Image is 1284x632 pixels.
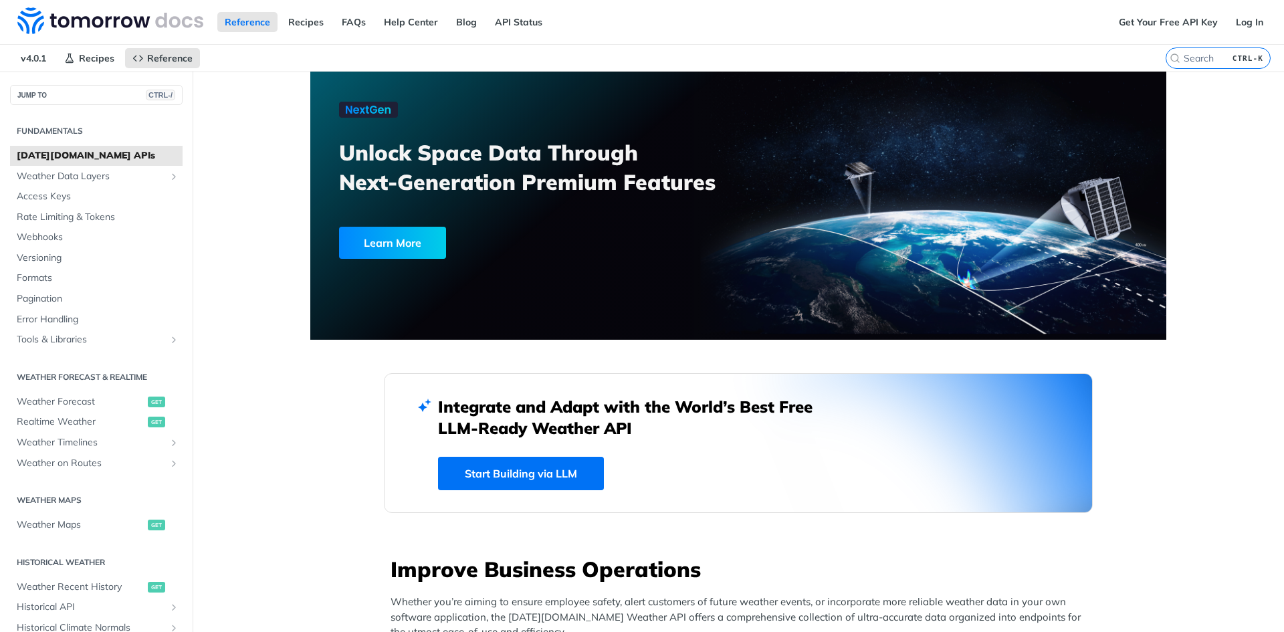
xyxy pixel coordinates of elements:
a: Realtime Weatherget [10,412,183,432]
h2: Integrate and Adapt with the World’s Best Free LLM-Ready Weather API [438,396,833,439]
a: Rate Limiting & Tokens [10,207,183,227]
h3: Improve Business Operations [391,554,1093,584]
div: Learn More [339,227,446,259]
span: get [148,417,165,427]
span: Error Handling [17,313,179,326]
span: get [148,397,165,407]
a: [DATE][DOMAIN_NAME] APIs [10,146,183,166]
svg: Search [1170,53,1180,64]
button: JUMP TOCTRL-/ [10,85,183,105]
h2: Weather Maps [10,494,183,506]
span: Tools & Libraries [17,333,165,346]
a: Blog [449,12,484,32]
a: Reference [217,12,278,32]
img: Tomorrow.io Weather API Docs [17,7,203,34]
button: Show subpages for Weather on Routes [169,458,179,469]
a: Formats [10,268,183,288]
span: Historical API [17,601,165,614]
a: Versioning [10,248,183,268]
span: Access Keys [17,190,179,203]
h2: Fundamentals [10,125,183,137]
button: Show subpages for Weather Data Layers [169,171,179,182]
a: Log In [1228,12,1271,32]
a: FAQs [334,12,373,32]
kbd: CTRL-K [1229,51,1267,65]
button: Show subpages for Historical API [169,602,179,613]
span: Weather Data Layers [17,170,165,183]
a: Access Keys [10,187,183,207]
a: Help Center [377,12,445,32]
span: Webhooks [17,231,179,244]
a: Start Building via LLM [438,457,604,490]
a: Historical APIShow subpages for Historical API [10,597,183,617]
a: Weather on RoutesShow subpages for Weather on Routes [10,453,183,473]
button: Show subpages for Weather Timelines [169,437,179,448]
span: Weather Maps [17,518,144,532]
span: Weather Forecast [17,395,144,409]
a: Pagination [10,289,183,309]
a: Weather Mapsget [10,515,183,535]
a: Weather Forecastget [10,392,183,412]
span: [DATE][DOMAIN_NAME] APIs [17,149,179,163]
span: Realtime Weather [17,415,144,429]
h3: Unlock Space Data Through Next-Generation Premium Features [339,138,753,197]
a: Recipes [281,12,331,32]
span: Weather Timelines [17,436,165,449]
a: Learn More [339,227,670,259]
span: get [148,582,165,593]
span: Recipes [79,52,114,64]
span: Formats [17,272,179,285]
button: Show subpages for Tools & Libraries [169,334,179,345]
a: Tools & LibrariesShow subpages for Tools & Libraries [10,330,183,350]
a: Reference [125,48,200,68]
img: NextGen [339,102,398,118]
span: CTRL-/ [146,90,175,100]
span: Pagination [17,292,179,306]
a: Webhooks [10,227,183,247]
h2: Historical Weather [10,556,183,568]
span: v4.0.1 [13,48,53,68]
span: get [148,520,165,530]
a: Weather Recent Historyget [10,577,183,597]
a: API Status [488,12,550,32]
a: Weather Data LayersShow subpages for Weather Data Layers [10,167,183,187]
span: Rate Limiting & Tokens [17,211,179,224]
span: Reference [147,52,193,64]
a: Get Your Free API Key [1111,12,1225,32]
span: Weather on Routes [17,457,165,470]
span: Versioning [17,251,179,265]
h2: Weather Forecast & realtime [10,371,183,383]
a: Error Handling [10,310,183,330]
a: Weather TimelinesShow subpages for Weather Timelines [10,433,183,453]
a: Recipes [57,48,122,68]
span: Weather Recent History [17,581,144,594]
